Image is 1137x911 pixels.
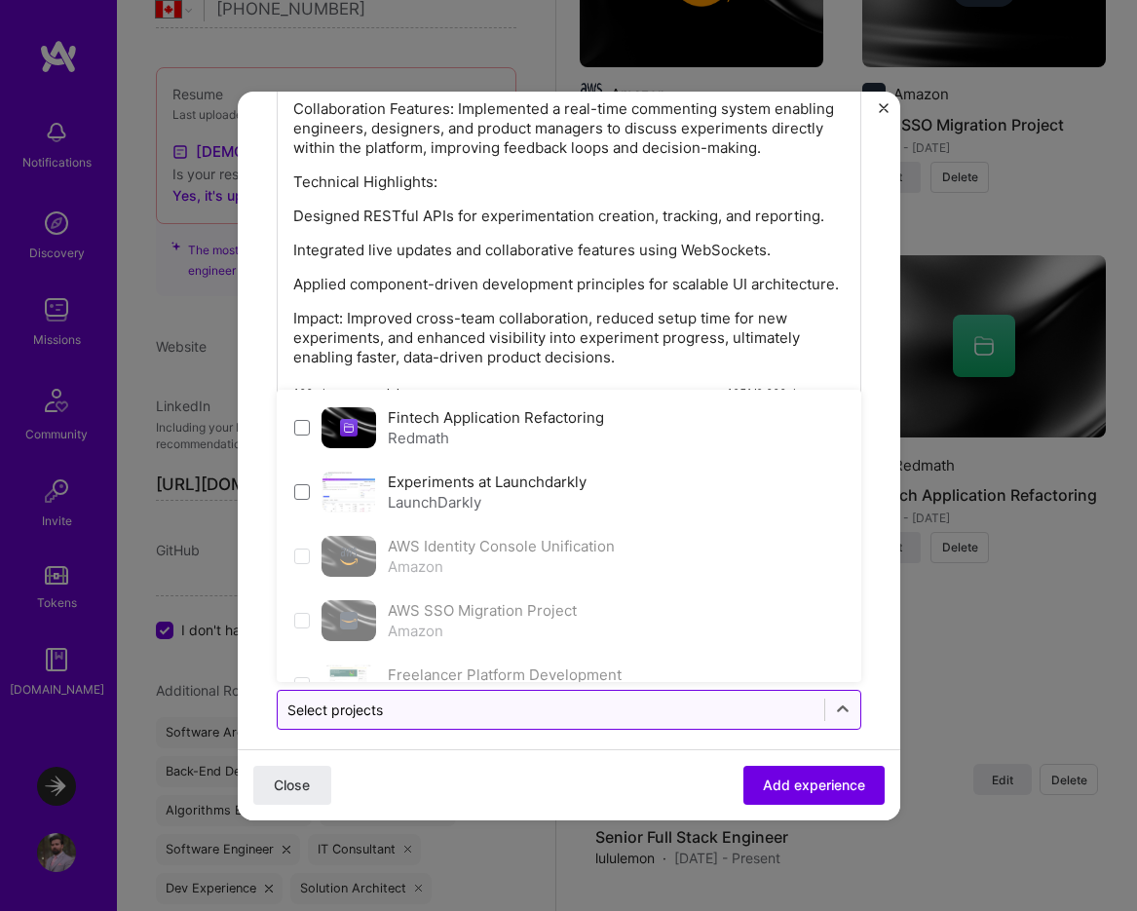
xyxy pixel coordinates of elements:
img: project cover [322,472,376,512]
p: Collaboration Features: Implemented a real-time commenting system enabling engineers, designers, ... [293,99,845,158]
div: 100 characters minimum [293,386,426,401]
div: LaunchDarkly [388,492,587,512]
img: cover [322,407,376,448]
label: AWS Identity Console Unification [388,537,615,555]
button: Close [879,103,889,124]
div: 1251 / 2,000 characters [727,386,845,401]
div: Amazon [388,556,615,577]
img: project cover [322,664,376,705]
span: Close [274,775,310,794]
img: cover [322,600,376,641]
p: Applied component-driven development principles for scalable UI architecture. [293,275,845,294]
div: Redmath [388,428,604,448]
div: Amazon [388,621,577,641]
img: Company logo [340,548,358,565]
span: Add experience [763,775,865,794]
button: Add experience [743,765,885,804]
label: Experiments at Launchdarkly [388,473,587,491]
p: Designed RESTful APIs for experimentation creation, tracking, and reporting. [293,207,845,226]
img: Company logo [340,612,358,629]
button: Close [253,765,331,804]
div: Select projects [287,700,383,720]
p: Technical Highlights: [293,172,845,192]
label: AWS SSO Migration Project [388,601,577,620]
label: Fintech Application Refactoring [388,408,604,427]
p: Impact: Improved cross-team collaboration, reduced setup time for new experiments, and enhanced v... [293,309,845,367]
label: Freelancer Platform Development [388,665,622,684]
p: Integrated live updates and collaborative features using WebSockets. [293,241,845,260]
img: cover [322,536,376,577]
